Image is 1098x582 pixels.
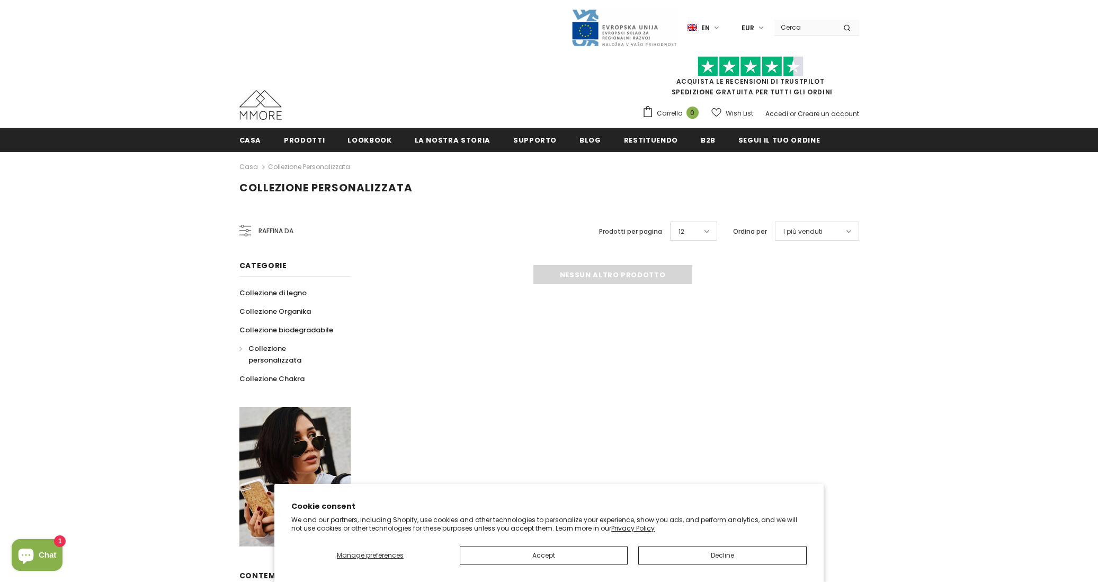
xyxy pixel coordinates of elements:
span: Lookbook [347,135,391,145]
span: SPEDIZIONE GRATUITA PER TUTTI GLI ORDINI [642,61,859,96]
span: Prodotti [284,135,325,145]
span: Collezione di legno [239,288,307,298]
button: Decline [638,546,807,565]
span: Collezione personalizzata [239,180,413,195]
span: Wish List [726,108,753,119]
a: B2B [701,128,716,152]
a: Lookbook [347,128,391,152]
a: supporto [513,128,557,152]
span: 0 [686,107,699,119]
a: La nostra storia [415,128,490,152]
span: supporto [513,135,557,145]
img: i-lang-1.png [688,23,697,32]
p: We and our partners, including Shopify, use cookies and other technologies to personalize your ex... [291,516,807,532]
a: Acquista le recensioni di TrustPilot [676,77,825,86]
span: Restituendo [624,135,678,145]
span: en [701,23,710,33]
a: Creare un account [798,109,859,118]
span: Collezione Chakra [239,374,305,384]
img: Fidati di Pilot Stars [698,56,804,77]
span: EUR [742,23,754,33]
a: Collezione personalizzata [268,162,350,171]
a: Collezione personalizzata [239,339,339,369]
h2: Cookie consent [291,501,807,512]
span: Manage preferences [337,551,404,560]
label: Ordina per [733,226,767,237]
span: Collezione personalizzata [248,343,301,365]
a: Restituendo [624,128,678,152]
span: or [790,109,796,118]
span: Collezione Organika [239,306,311,316]
a: Collezione di legno [239,284,307,302]
a: Collezione biodegradabile [239,321,333,339]
a: Collezione Organika [239,302,311,321]
a: Casa [239,161,258,173]
a: Casa [239,128,262,152]
span: Carrello [657,108,682,119]
a: Collezione Chakra [239,369,305,388]
img: Casi MMORE [239,90,282,120]
a: Carrello 0 [642,105,704,121]
a: Privacy Policy [611,524,655,533]
a: Accedi [765,109,788,118]
span: Raffina da [258,225,293,237]
span: Blog [579,135,601,145]
span: 12 [679,226,684,237]
span: Segui il tuo ordine [738,135,820,145]
button: Accept [460,546,628,565]
a: Wish List [711,104,753,122]
a: Prodotti [284,128,325,152]
span: B2B [701,135,716,145]
span: Collezione biodegradabile [239,325,333,335]
label: Prodotti per pagina [599,226,662,237]
img: Javni Razpis [571,8,677,47]
a: Segui il tuo ordine [738,128,820,152]
span: contempo uUna più [239,570,328,581]
span: Casa [239,135,262,145]
button: Manage preferences [291,546,449,565]
a: Javni Razpis [571,23,677,32]
span: I più venduti [783,226,823,237]
span: Categorie [239,260,287,271]
inbox-online-store-chat: Shopify online store chat [8,539,66,574]
span: La nostra storia [415,135,490,145]
input: Search Site [774,20,835,35]
a: Blog [579,128,601,152]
